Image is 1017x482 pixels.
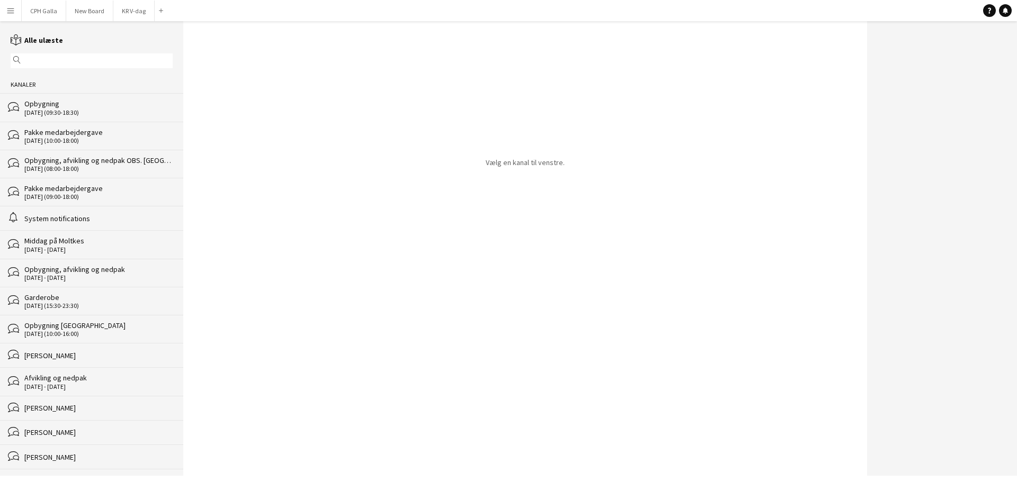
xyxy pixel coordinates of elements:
[24,99,173,108] div: Opbygning
[24,373,173,383] div: Afvikling og nedpak
[24,109,173,116] div: [DATE] (09:30-18:30)
[113,1,155,21] button: KR V-dag
[24,165,173,172] div: [DATE] (08:00-18:00)
[11,35,63,45] a: Alle ulæste
[24,321,173,330] div: Opbygning [GEOGRAPHIC_DATA]
[24,214,173,223] div: System notifications
[24,246,173,253] div: [DATE] - [DATE]
[24,265,173,274] div: Opbygning, afvikling og nedpak
[24,184,173,193] div: Pakke medarbejdergave
[24,236,173,245] div: Middag på Moltkes
[24,351,173,360] div: [PERSON_NAME]
[24,452,173,462] div: [PERSON_NAME]
[22,1,66,21] button: CPH Galla
[24,302,173,310] div: [DATE] (15:30-23:30)
[24,383,173,390] div: [DATE] - [DATE]
[24,293,173,302] div: Garderobe
[24,193,173,201] div: [DATE] (09:00-18:00)
[24,128,173,137] div: Pakke medarbejdergave
[486,158,565,167] p: Vælg en kanal til venstre.
[66,1,113,21] button: New Board
[24,330,173,338] div: [DATE] (10:00-16:00)
[24,137,173,144] div: [DATE] (10:00-18:00)
[24,403,173,413] div: [PERSON_NAME]
[24,274,173,281] div: [DATE] - [DATE]
[24,428,173,437] div: [PERSON_NAME]
[24,156,173,165] div: Opbygning, afvikling og nedpak OBS. [GEOGRAPHIC_DATA]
